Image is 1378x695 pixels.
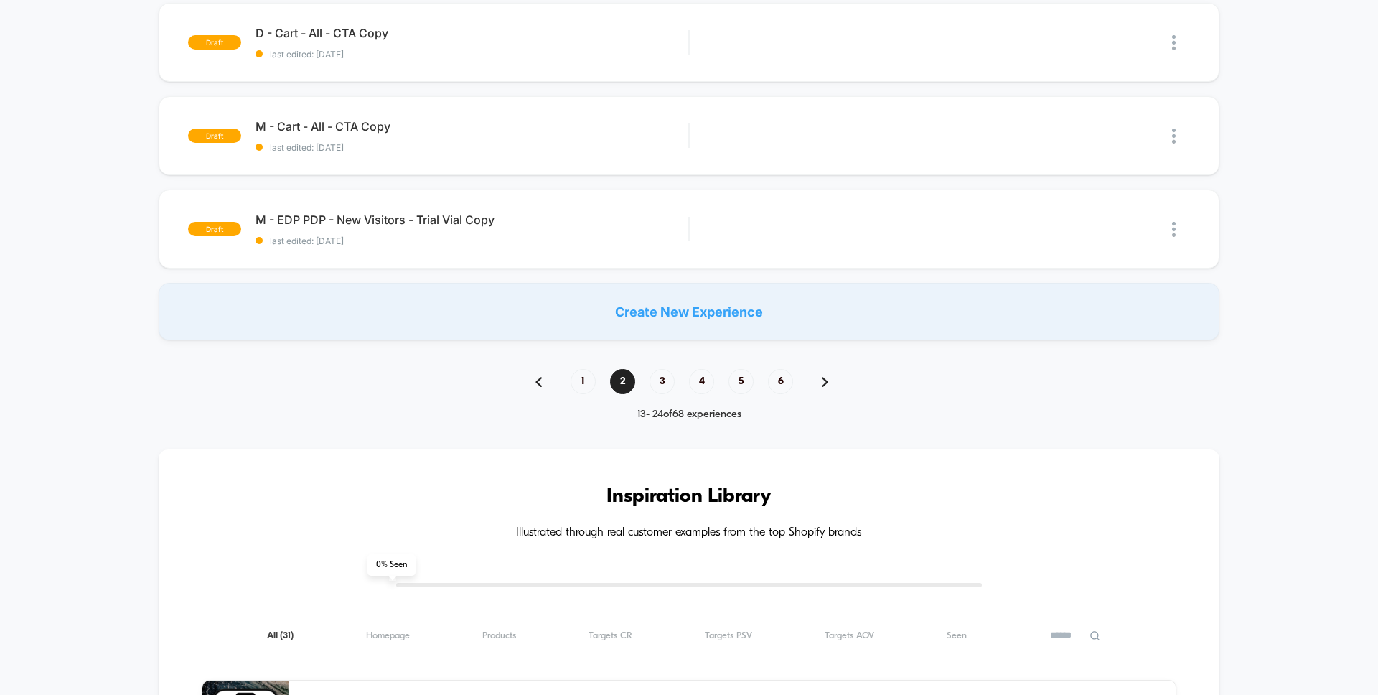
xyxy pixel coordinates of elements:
[535,377,542,387] img: pagination back
[689,369,714,394] span: 4
[705,630,752,641] span: Targets PSV
[571,369,596,394] span: 1
[521,409,857,421] div: 13 - 24 of 68 experiences
[1172,222,1176,237] img: close
[188,35,241,50] span: draft
[159,283,1219,340] div: Create New Experience
[1172,129,1176,144] img: close
[825,630,874,641] span: Targets AOV
[256,119,688,134] span: M - Cart - All - CTA Copy
[366,630,410,641] span: Homepage
[768,369,793,394] span: 6
[256,26,688,40] span: D - Cart - All - CTA Copy
[256,213,688,227] span: M - EDP PDP - New Visitors - Trial Vial Copy
[267,630,294,641] span: All
[1172,35,1176,50] img: close
[650,369,675,394] span: 3
[728,369,754,394] span: 5
[188,222,241,236] span: draft
[280,631,294,640] span: ( 31 )
[256,235,688,246] span: last edited: [DATE]
[256,49,688,60] span: last edited: [DATE]
[589,630,632,641] span: Targets CR
[188,129,241,143] span: draft
[256,142,688,153] span: last edited: [DATE]
[610,369,635,394] span: 2
[367,554,416,576] span: 0 % Seen
[202,485,1176,508] h3: Inspiration Library
[202,526,1176,540] h4: Illustrated through real customer examples from the top Shopify brands
[482,630,516,641] span: Products
[947,630,967,641] span: Seen
[822,377,828,387] img: pagination forward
